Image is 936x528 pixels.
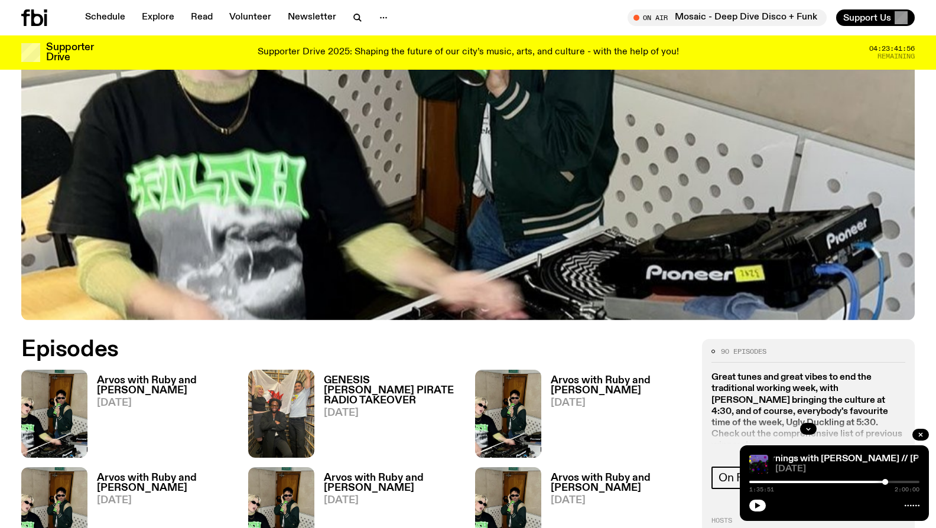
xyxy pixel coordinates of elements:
[843,12,891,23] span: Support Us
[895,487,919,493] span: 2:00:00
[21,339,612,360] h2: Episodes
[97,398,234,408] span: [DATE]
[628,9,827,26] button: On AirMosaic - Deep Dive Disco + Funk
[97,473,234,493] h3: Arvos with Ruby and [PERSON_NAME]
[836,9,915,26] button: Support Us
[324,496,461,506] span: [DATE]
[749,487,774,493] span: 1:35:51
[87,376,234,458] a: Arvos with Ruby and [PERSON_NAME][DATE]
[719,471,780,484] span: On Rotation
[184,9,220,26] a: Read
[775,465,919,474] span: [DATE]
[877,53,915,60] span: Remaining
[97,496,234,506] span: [DATE]
[97,376,234,396] h3: Arvos with Ruby and [PERSON_NAME]
[314,376,461,458] a: GENESIS [PERSON_NAME] PIRATE RADIO TAKEOVER[DATE]
[222,9,278,26] a: Volunteer
[21,370,87,458] img: Ruby wears a Collarbones t shirt and pretends to play the DJ decks, Al sings into a pringles can....
[721,348,766,355] span: 90 episodes
[324,473,461,493] h3: Arvos with Ruby and [PERSON_NAME]
[711,467,787,489] a: On Rotation
[475,370,541,458] img: Ruby wears a Collarbones t shirt and pretends to play the DJ decks, Al sings into a pringles can....
[551,473,688,493] h3: Arvos with Ruby and [PERSON_NAME]
[258,47,679,58] p: Supporter Drive 2025: Shaping the future of our city’s music, arts, and culture - with the help o...
[281,9,343,26] a: Newsletter
[551,376,688,396] h3: Arvos with Ruby and [PERSON_NAME]
[541,376,688,458] a: Arvos with Ruby and [PERSON_NAME][DATE]
[551,496,688,506] span: [DATE]
[551,398,688,408] span: [DATE]
[869,45,915,52] span: 04:23:41:56
[78,9,132,26] a: Schedule
[711,373,902,450] strong: Great tunes and great vibes to end the traditional working week, with [PERSON_NAME] bringing the ...
[135,9,181,26] a: Explore
[46,43,93,63] h3: Supporter Drive
[324,408,461,418] span: [DATE]
[324,376,461,406] h3: GENESIS [PERSON_NAME] PIRATE RADIO TAKEOVER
